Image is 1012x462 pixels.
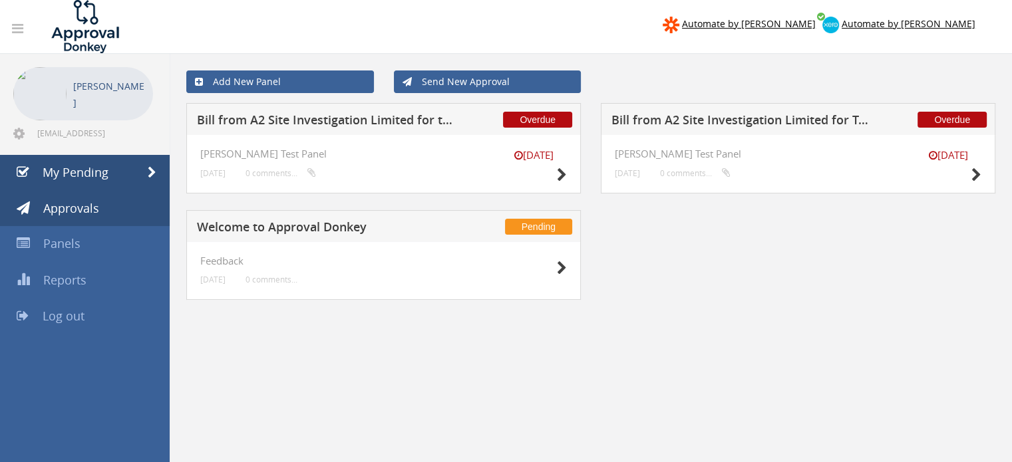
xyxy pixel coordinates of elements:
a: Add New Panel [186,70,374,93]
img: xero-logo.png [822,17,839,33]
small: 0 comments... [660,168,731,178]
span: Reports [43,272,86,288]
span: My Pending [43,164,108,180]
p: [PERSON_NAME] [73,78,146,111]
img: zapier-logomark.png [663,17,679,33]
small: [DATE] [500,148,567,162]
small: [DATE] [200,275,226,285]
span: [EMAIL_ADDRESS][DOMAIN_NAME] [37,128,150,138]
span: Overdue [918,112,987,128]
span: Pending [505,219,572,235]
small: [DATE] [200,168,226,178]
h5: Welcome to Approval Donkey [197,221,458,237]
small: 0 comments... [246,168,316,178]
h4: Feedback [200,255,567,267]
span: Log out [43,308,84,324]
span: Automate by [PERSON_NAME] [682,17,816,30]
h5: Bill from A2 Site Investigation Limited for Tesco 3 [611,114,873,130]
small: 0 comments... [246,275,297,285]
span: Approvals [43,200,99,216]
h4: [PERSON_NAME] Test Panel [615,148,981,160]
a: Send New Approval [394,70,582,93]
span: Automate by [PERSON_NAME] [842,17,975,30]
h4: [PERSON_NAME] Test Panel [200,148,567,160]
small: [DATE] [915,148,981,162]
small: [DATE] [615,168,640,178]
span: Overdue [503,112,572,128]
span: Panels [43,235,81,251]
h5: Bill from A2 Site Investigation Limited for tesco 4 [197,114,458,130]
